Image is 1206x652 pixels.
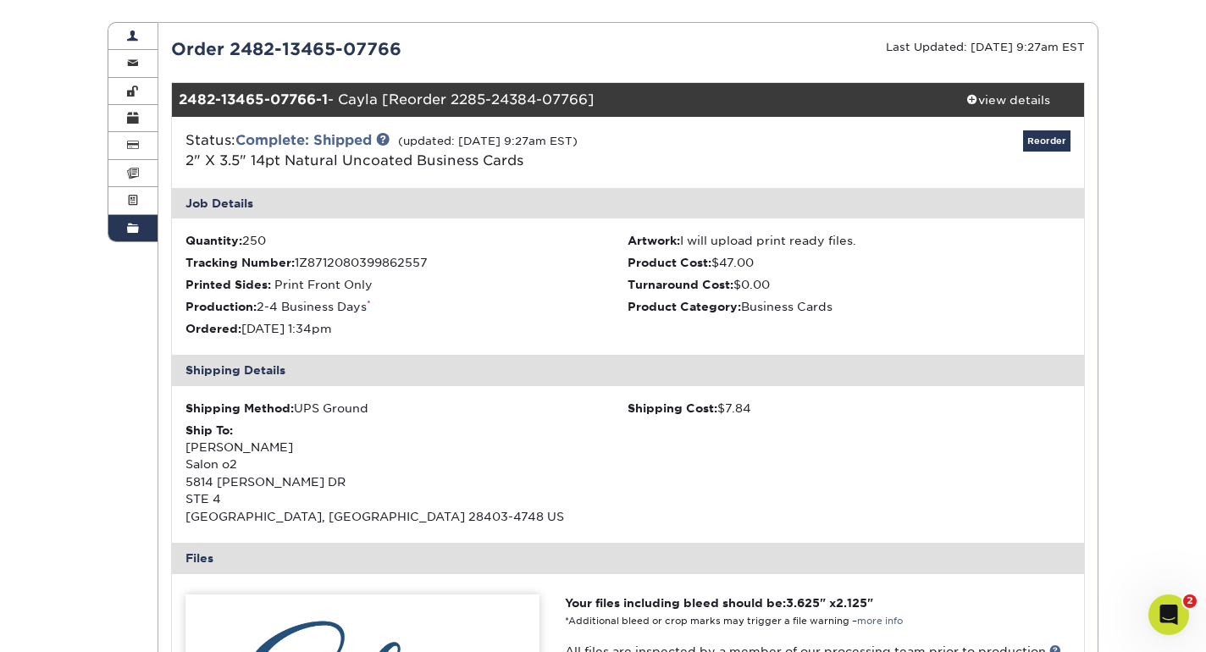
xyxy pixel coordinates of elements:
strong: Shipping Cost: [628,401,717,415]
li: 2-4 Business Days [185,298,628,315]
span: 3.625 [786,596,820,610]
div: Files [172,543,1085,573]
li: $0.00 [628,276,1070,293]
li: $47.00 [628,254,1070,271]
strong: Ordered: [185,322,241,335]
div: - Cayla [Reorder 2285-24384-07766] [172,83,932,117]
strong: Production: [185,300,257,313]
small: (updated: [DATE] 9:27am EST) [398,135,578,147]
small: *Additional bleed or crop marks may trigger a file warning – [565,616,903,627]
a: Complete: Shipped [235,132,372,148]
a: Reorder [1023,130,1070,152]
div: Job Details [172,188,1085,218]
small: Last Updated: [DATE] 9:27am EST [886,41,1085,53]
strong: Ship To: [185,423,233,437]
li: Business Cards [628,298,1070,315]
li: 250 [185,232,628,249]
div: view details [932,91,1084,108]
li: I will upload print ready files. [628,232,1070,249]
strong: Product Category: [628,300,741,313]
strong: Shipping Method: [185,401,294,415]
div: Shipping Details [172,355,1085,385]
strong: Quantity: [185,234,242,247]
strong: 2482-13465-07766-1 [179,91,328,108]
a: view details [932,83,1084,117]
span: Print Front Only [274,278,373,291]
div: Order 2482-13465-07766 [158,36,628,62]
strong: Your files including bleed should be: " x " [565,596,873,610]
span: 2.125 [836,596,867,610]
strong: Printed Sides: [185,278,271,291]
strong: Artwork: [628,234,680,247]
span: 1Z8712080399862557 [295,256,428,269]
div: [PERSON_NAME] Salon o2 5814 [PERSON_NAME] DR STE 4 [GEOGRAPHIC_DATA], [GEOGRAPHIC_DATA] 28403-474... [185,422,628,525]
span: 2" X 3.5" 14pt Natural Uncoated Business Cards [185,152,523,169]
strong: Product Cost: [628,256,711,269]
div: $7.84 [628,400,1070,417]
iframe: Intercom live chat [1148,594,1189,635]
a: more info [857,616,903,627]
span: 2 [1183,594,1197,608]
div: Status: [173,130,780,171]
li: [DATE] 1:34pm [185,320,628,337]
strong: Tracking Number: [185,256,295,269]
iframe: Google Customer Reviews [4,600,144,646]
div: UPS Ground [185,400,628,417]
strong: Turnaround Cost: [628,278,733,291]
